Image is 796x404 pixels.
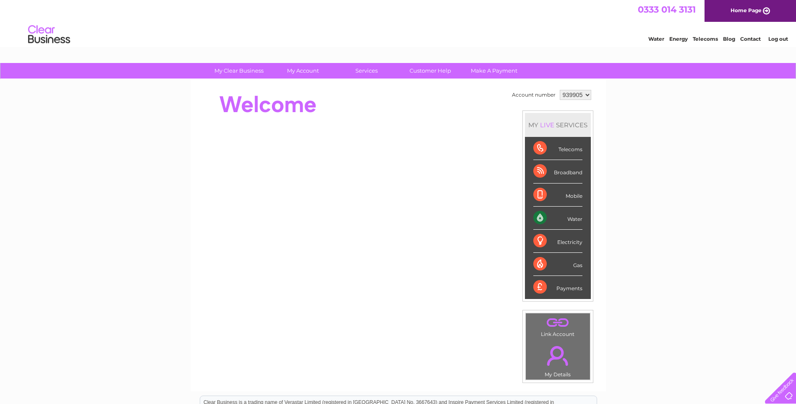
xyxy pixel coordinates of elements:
div: Water [533,207,582,230]
div: Mobile [533,184,582,207]
div: Telecoms [533,137,582,160]
a: Log out [768,36,788,42]
div: LIVE [538,121,556,129]
a: . [528,315,588,330]
a: Energy [669,36,688,42]
a: Make A Payment [459,63,529,79]
div: Clear Business is a trading name of Verastar Limited (registered in [GEOGRAPHIC_DATA] No. 3667643... [200,5,597,41]
a: Water [648,36,664,42]
a: My Account [268,63,337,79]
div: MY SERVICES [525,113,591,137]
div: Electricity [533,230,582,253]
a: 0333 014 3131 [638,4,696,15]
a: Blog [723,36,735,42]
div: Payments [533,276,582,299]
td: My Details [525,339,590,380]
a: Services [332,63,401,79]
a: Contact [740,36,761,42]
a: My Clear Business [204,63,274,79]
a: Customer Help [396,63,465,79]
a: . [528,341,588,370]
div: Gas [533,253,582,276]
td: Account number [510,88,558,102]
div: Broadband [533,160,582,183]
td: Link Account [525,313,590,339]
img: logo.png [28,22,70,47]
a: Telecoms [693,36,718,42]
